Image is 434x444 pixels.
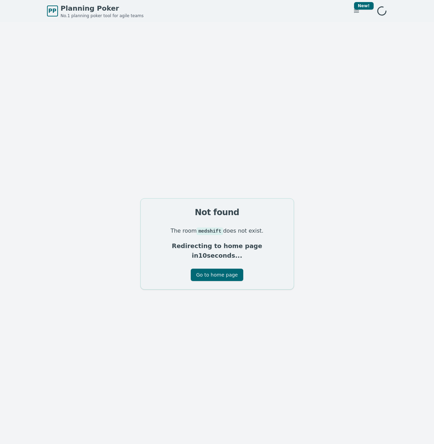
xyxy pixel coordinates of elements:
span: No.1 planning poker tool for agile teams [61,13,144,19]
code: medshift [197,227,223,235]
p: The room does not exist. [149,226,285,236]
button: Go to home page [191,269,243,281]
button: New! [350,5,363,17]
span: PP [48,7,56,15]
div: New! [354,2,374,10]
div: Not found [149,207,285,218]
a: PPPlanning PokerNo.1 planning poker tool for agile teams [47,3,144,19]
p: Redirecting to home page in 10 seconds... [149,241,285,260]
span: Planning Poker [61,3,144,13]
